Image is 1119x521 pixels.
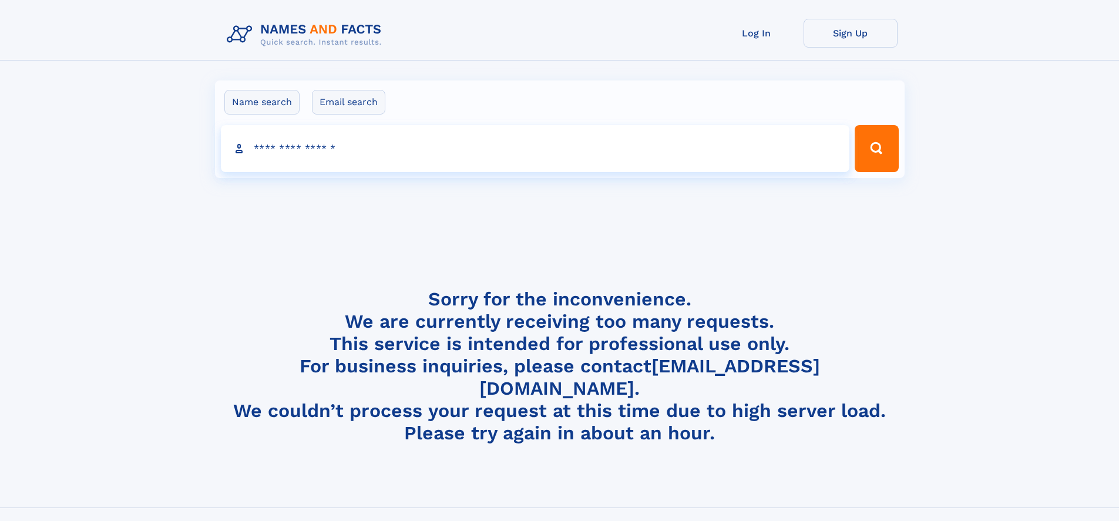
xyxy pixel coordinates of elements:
[804,19,898,48] a: Sign Up
[312,90,385,115] label: Email search
[710,19,804,48] a: Log In
[855,125,898,172] button: Search Button
[222,288,898,445] h4: Sorry for the inconvenience. We are currently receiving too many requests. This service is intend...
[224,90,300,115] label: Name search
[222,19,391,51] img: Logo Names and Facts
[221,125,850,172] input: search input
[479,355,820,399] a: [EMAIL_ADDRESS][DOMAIN_NAME]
